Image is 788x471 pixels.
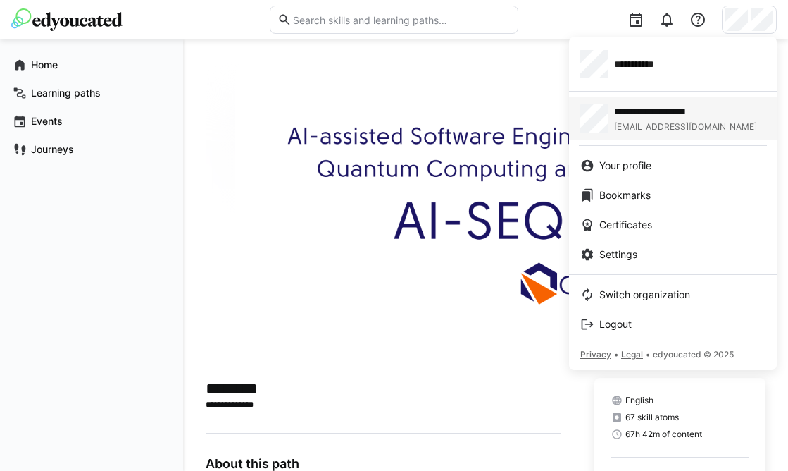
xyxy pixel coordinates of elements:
[599,317,632,331] span: Logout
[599,218,652,232] span: Certificates
[580,349,611,360] span: Privacy
[599,288,690,302] span: Switch organization
[621,349,643,360] span: Legal
[599,159,651,173] span: Your profile
[599,247,637,262] span: Settings
[646,349,650,360] span: •
[614,121,757,133] span: [EMAIL_ADDRESS][DOMAIN_NAME]
[653,349,734,360] span: edyoucated © 2025
[614,349,618,360] span: •
[599,188,651,202] span: Bookmarks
